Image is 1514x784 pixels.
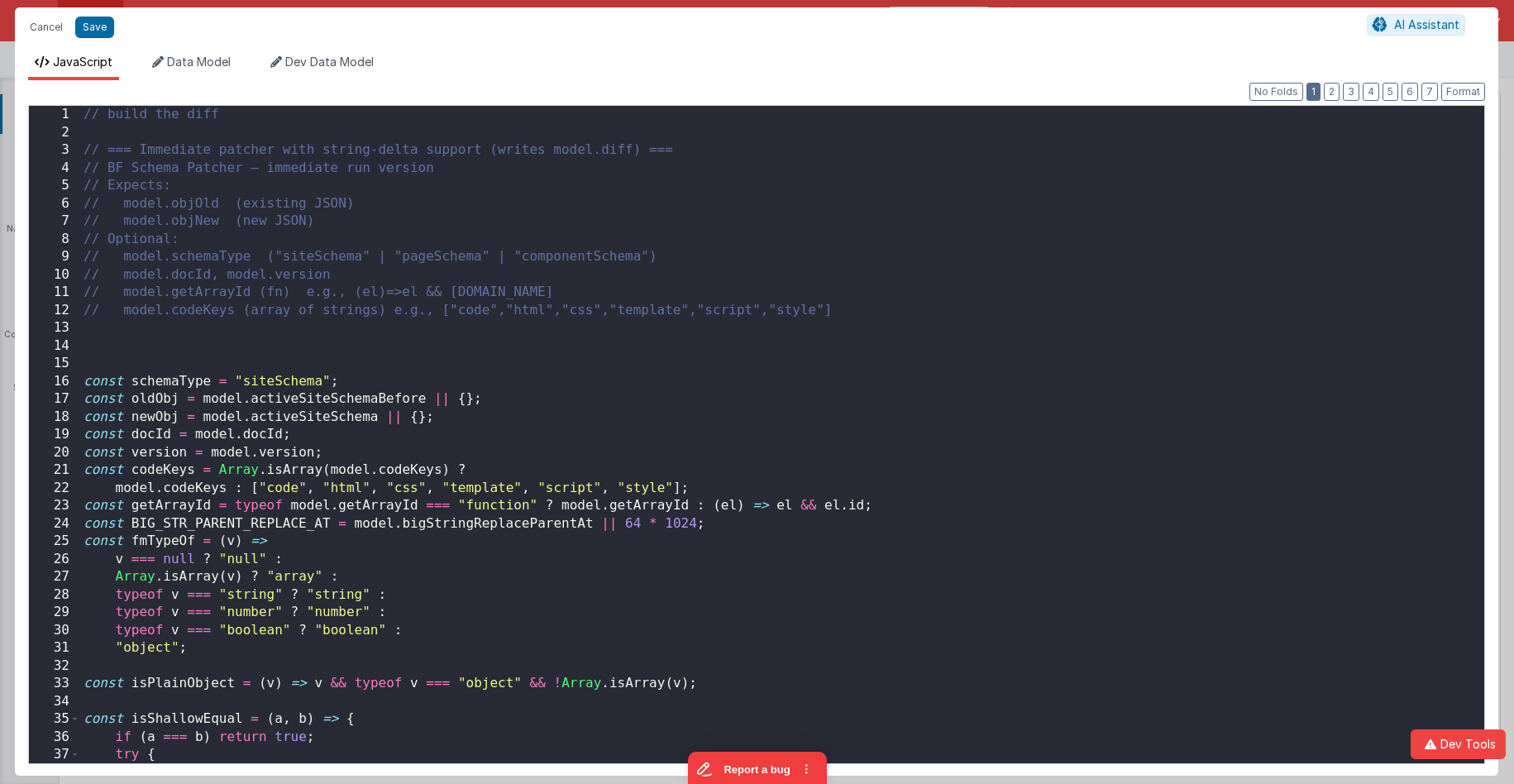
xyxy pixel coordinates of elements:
[1363,83,1379,101] button: 4
[29,302,80,320] div: 12
[29,266,80,284] div: 10
[1441,83,1485,101] button: Format
[1411,729,1506,759] button: Dev Tools
[29,622,80,640] div: 30
[29,319,80,337] div: 13
[29,480,80,498] div: 22
[1249,83,1303,101] button: No Folds
[29,177,80,195] div: 5
[167,55,231,69] span: Data Model
[1394,17,1459,31] span: AI Assistant
[1421,83,1438,101] button: 7
[29,551,80,569] div: 26
[29,124,80,142] div: 2
[29,213,80,231] div: 7
[21,16,71,39] button: Cancel
[29,248,80,266] div: 9
[29,390,80,409] div: 17
[29,746,80,764] div: 37
[29,160,80,178] div: 4
[29,675,80,693] div: 33
[1343,83,1359,101] button: 3
[29,515,80,533] div: 24
[1367,14,1465,36] button: AI Assistant
[29,497,80,515] div: 23
[1324,83,1340,101] button: 2
[29,568,80,586] div: 27
[29,195,80,213] div: 6
[29,693,80,711] div: 34
[29,141,80,160] div: 3
[1383,83,1398,101] button: 5
[29,426,80,444] div: 19
[75,17,114,38] button: Save
[29,337,80,356] div: 14
[29,355,80,373] div: 15
[29,639,80,657] div: 31
[29,461,80,480] div: 21
[1306,83,1321,101] button: 1
[29,533,80,551] div: 25
[29,106,80,124] div: 1
[29,657,80,676] div: 32
[29,729,80,747] div: 36
[29,231,80,249] div: 8
[29,444,80,462] div: 20
[29,409,80,427] div: 18
[29,604,80,622] div: 29
[1402,83,1418,101] button: 6
[29,586,80,605] div: 28
[53,55,112,69] span: JavaScript
[29,710,80,729] div: 35
[285,55,374,69] span: Dev Data Model
[29,284,80,302] div: 11
[29,373,80,391] div: 16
